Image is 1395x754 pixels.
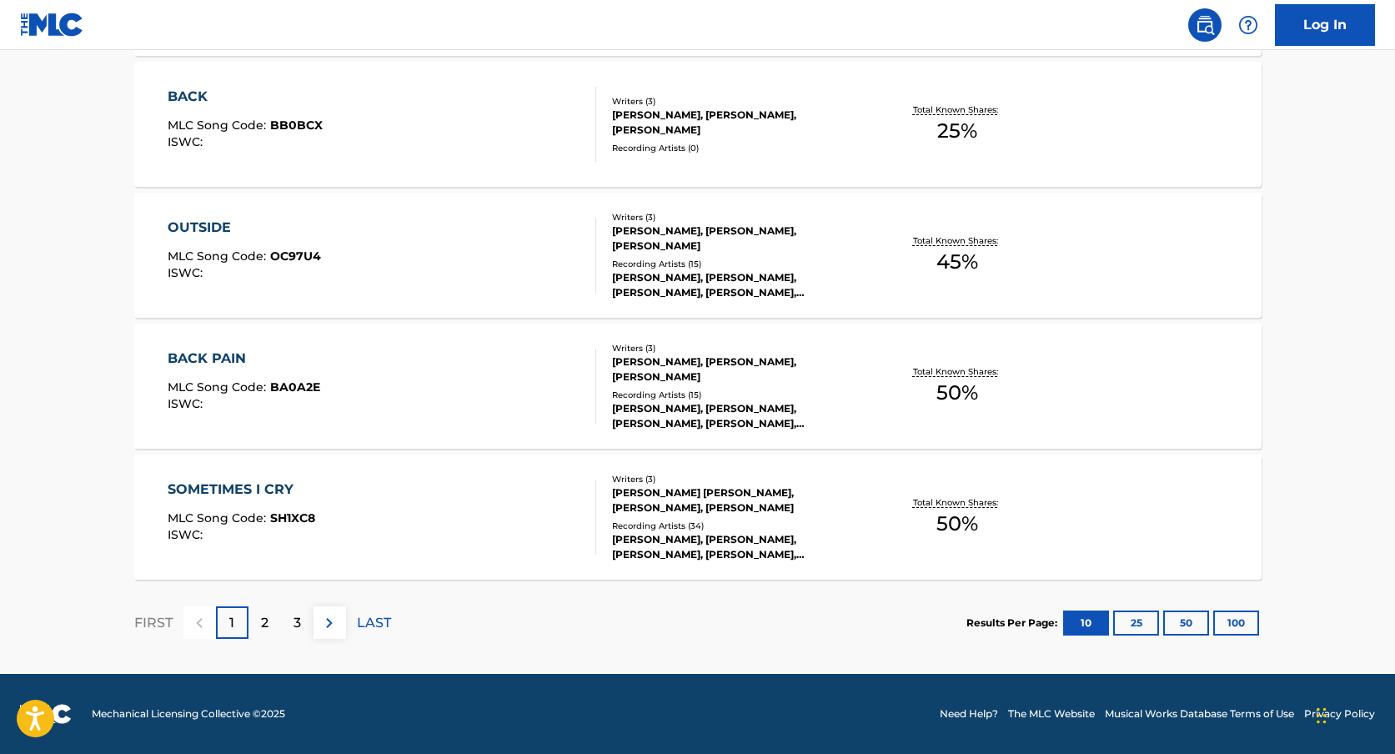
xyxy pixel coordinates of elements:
[20,13,84,37] img: MLC Logo
[168,396,207,411] span: ISWC :
[612,224,864,254] div: [PERSON_NAME], [PERSON_NAME], [PERSON_NAME]
[612,354,864,385] div: [PERSON_NAME], [PERSON_NAME], [PERSON_NAME]
[134,62,1262,187] a: BACKMLC Song Code:BB0BCXISWC:Writers (3)[PERSON_NAME], [PERSON_NAME], [PERSON_NAME]Recording Arti...
[134,613,173,633] p: FIRST
[612,520,864,532] div: Recording Artists ( 34 )
[134,455,1262,580] a: SOMETIMES I CRYMLC Song Code:SH1XC8ISWC:Writers (3)[PERSON_NAME] [PERSON_NAME], [PERSON_NAME], [P...
[612,389,864,401] div: Recording Artists ( 15 )
[936,509,978,539] span: 50 %
[168,380,270,395] span: MLC Song Code :
[1317,691,1327,741] div: Drag
[168,134,207,149] span: ISWC :
[936,378,978,408] span: 50 %
[1063,611,1109,636] button: 10
[612,95,864,108] div: Writers ( 3 )
[612,532,864,562] div: [PERSON_NAME], [PERSON_NAME], [PERSON_NAME], [PERSON_NAME], [PERSON_NAME]
[319,613,339,633] img: right
[270,249,321,264] span: OC97U4
[913,496,1002,509] p: Total Known Shares:
[913,234,1002,247] p: Total Known Shares:
[1304,706,1375,721] a: Privacy Policy
[168,87,323,107] div: BACK
[1195,15,1215,35] img: search
[1232,8,1265,42] div: Help
[168,349,320,369] div: BACK PAIN
[134,193,1262,318] a: OUTSIDEMLC Song Code:OC97U4ISWC:Writers (3)[PERSON_NAME], [PERSON_NAME], [PERSON_NAME]Recording A...
[168,480,315,500] div: SOMETIMES I CRY
[1105,706,1294,721] a: Musical Works Database Terms of Use
[270,118,323,133] span: BB0BCX
[612,270,864,300] div: [PERSON_NAME], [PERSON_NAME],[PERSON_NAME], [PERSON_NAME], [PERSON_NAME], [PERSON_NAME], [PERSON_...
[229,613,234,633] p: 1
[612,108,864,138] div: [PERSON_NAME], [PERSON_NAME], [PERSON_NAME]
[168,218,321,238] div: OUTSIDE
[270,380,320,395] span: BA0A2E
[134,324,1262,449] a: BACK PAINMLC Song Code:BA0A2EISWC:Writers (3)[PERSON_NAME], [PERSON_NAME], [PERSON_NAME]Recording...
[1238,15,1258,35] img: help
[612,142,864,154] div: Recording Artists ( 0 )
[357,613,391,633] p: LAST
[1008,706,1095,721] a: The MLC Website
[261,613,268,633] p: 2
[612,401,864,431] div: [PERSON_NAME], [PERSON_NAME], [PERSON_NAME], [PERSON_NAME], [PERSON_NAME]
[612,342,864,354] div: Writers ( 3 )
[20,704,72,724] img: logo
[937,116,977,146] span: 25 %
[168,527,207,542] span: ISWC :
[168,118,270,133] span: MLC Song Code :
[913,103,1002,116] p: Total Known Shares:
[1113,611,1159,636] button: 25
[1213,611,1259,636] button: 100
[612,258,864,270] div: Recording Artists ( 15 )
[1312,674,1395,754] iframe: Chat Widget
[294,613,301,633] p: 3
[940,706,998,721] a: Need Help?
[612,211,864,224] div: Writers ( 3 )
[92,706,285,721] span: Mechanical Licensing Collective © 2025
[1163,611,1209,636] button: 50
[168,510,270,525] span: MLC Song Code :
[1188,8,1222,42] a: Public Search
[168,249,270,264] span: MLC Song Code :
[612,473,864,485] div: Writers ( 3 )
[168,265,207,280] span: ISWC :
[966,616,1061,631] p: Results Per Page:
[913,365,1002,378] p: Total Known Shares:
[936,247,978,277] span: 45 %
[612,485,864,515] div: [PERSON_NAME] [PERSON_NAME], [PERSON_NAME], [PERSON_NAME]
[270,510,315,525] span: SH1XC8
[1275,4,1375,46] a: Log In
